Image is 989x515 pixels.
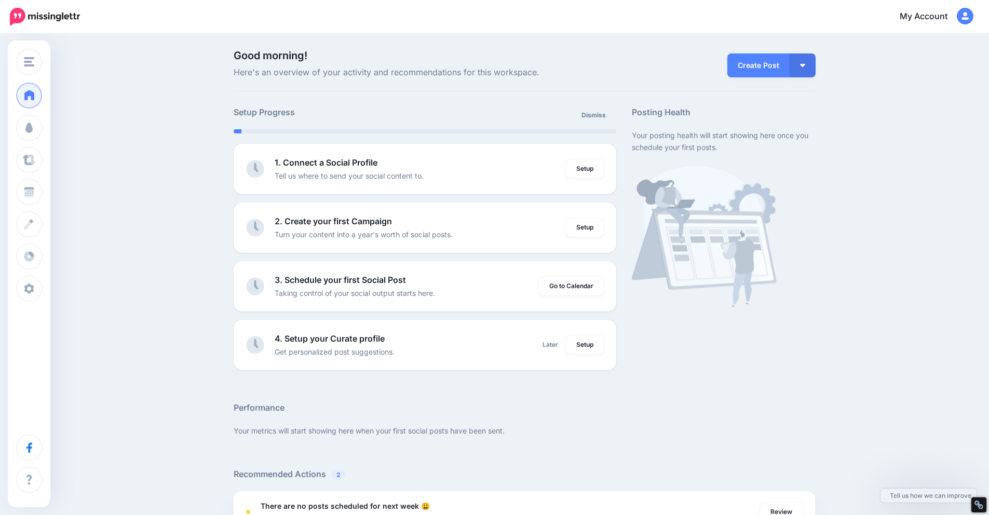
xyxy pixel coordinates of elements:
[275,170,424,182] p: Tell us where to send your social content to.
[246,336,264,354] img: clock-grey.png
[10,8,80,25] img: Missinglettr
[234,106,425,119] h5: Setup Progress
[24,57,34,66] img: menu.png
[536,335,564,354] a: Later
[275,157,377,168] b: 1. Connect a Social Profile
[632,106,815,119] h5: Posting Health
[566,335,604,354] a: Setup
[234,401,815,414] h5: Performance
[234,49,307,62] span: Good morning!
[234,425,815,437] p: Your metrics will start showing here when your first social posts have been sent.
[727,53,790,77] a: Create Post
[539,277,604,295] a: Go to Calendar
[974,500,984,510] div: Restore Info Box &#10;&#10;NoFollow Info:&#10; META-Robots NoFollow: &#09;true&#10; META-Robots N...
[632,166,777,307] img: calendar-waiting.png
[800,64,805,67] img: arrow-down-white.png
[275,216,392,226] b: 2. Create your first Campaign
[275,333,385,344] b: 4. Setup your Curate profile
[275,228,453,240] p: Turn your content into a year's worth of social posts.
[234,66,616,79] span: Here's an overview of your activity and recommendations for this workspace.
[275,346,395,358] p: Get personalized post suggestions.
[246,160,264,178] img: clock-grey.png
[246,219,264,237] img: clock-grey.png
[566,218,604,237] a: Setup
[246,277,264,295] img: clock-grey.png
[331,470,346,480] span: 2
[880,489,977,503] a: Tell us how we can improve
[234,468,815,481] h5: Recommended Actions
[889,4,973,30] a: My Account
[632,129,815,153] p: Your posting health will start showing here once you schedule your first posts.
[575,106,612,125] a: Dismiss
[246,510,250,514] div: <div class='status-dot small red margin-right'></div>Error
[275,287,435,299] p: Taking control of your social output starts here.
[261,502,430,510] b: There are no posts scheduled for next week 😩
[566,159,604,178] a: Setup
[275,275,406,285] b: 3. Schedule your first Social Post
